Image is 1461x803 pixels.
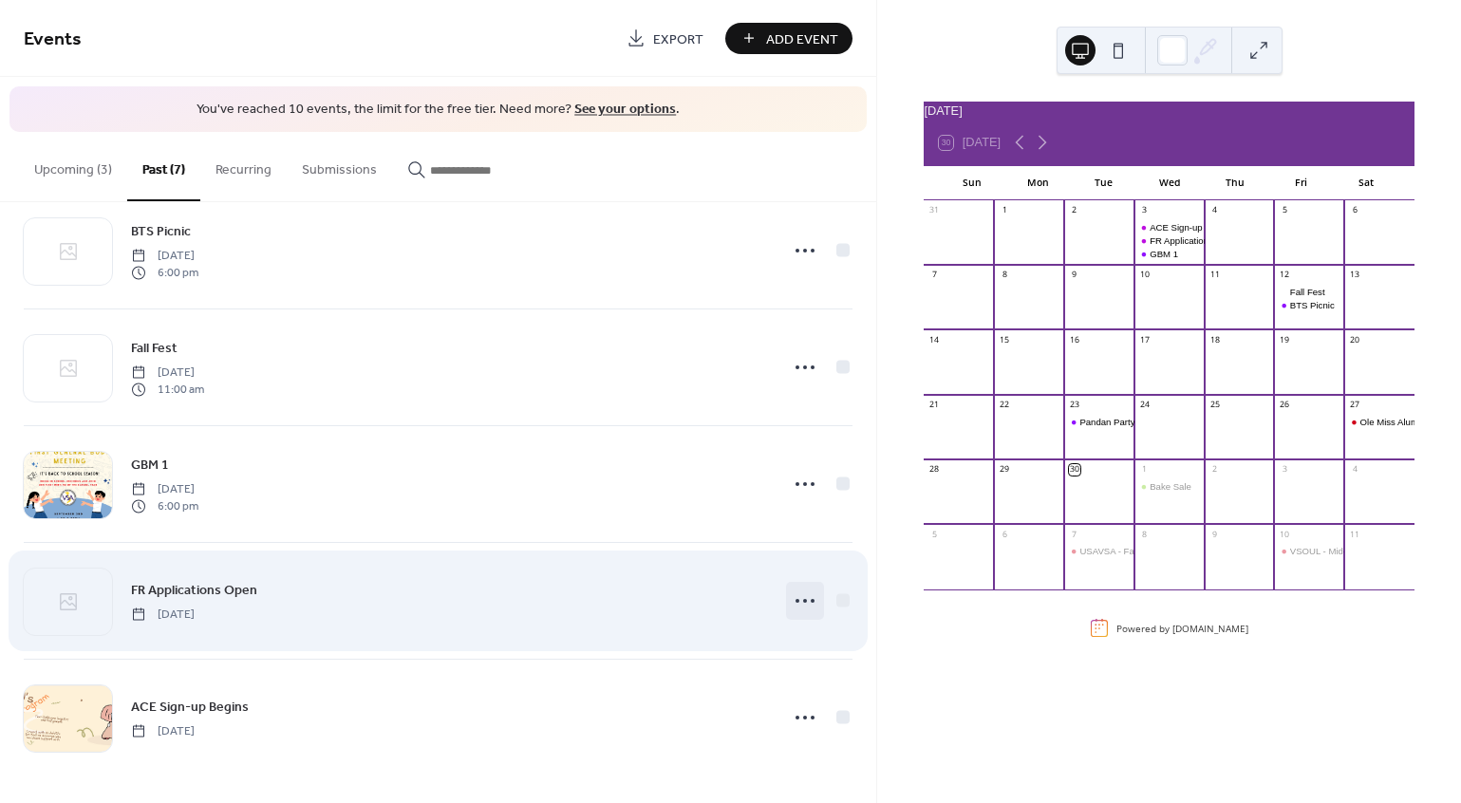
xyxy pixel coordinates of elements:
[131,221,191,241] span: BTS Picnic
[1064,545,1134,557] div: USAVSA - Fall Picnic
[928,529,940,540] div: 5
[200,132,287,199] button: Recurring
[1290,286,1325,298] div: Fall Fest
[287,132,392,199] button: Submissions
[1069,334,1080,345] div: 16
[1150,248,1178,260] div: GBM 1
[19,132,127,199] button: Upcoming (3)
[1208,464,1220,476] div: 2
[1136,166,1202,200] div: Wed
[1208,205,1220,216] div: 4
[1334,166,1399,200] div: Sat
[999,399,1010,410] div: 22
[999,464,1010,476] div: 29
[131,455,169,475] span: GBM 1
[1134,480,1205,493] div: Bake Sale
[1150,234,1238,247] div: FR Applications Open
[1139,529,1151,540] div: 8
[1139,205,1151,216] div: 3
[1274,286,1344,298] div: Fall Fest
[1290,299,1335,311] div: BTS Picnic
[131,480,198,497] span: [DATE]
[1134,221,1205,233] div: ACE Sign-up Begins
[924,102,1414,120] div: [DATE]
[131,382,204,399] span: 11:00 am
[131,338,178,358] span: Fall Fest
[1208,399,1220,410] div: 25
[1279,399,1290,410] div: 26
[612,23,718,54] a: Export
[1208,529,1220,540] div: 9
[1069,464,1080,476] div: 30
[1268,166,1334,200] div: Fri
[1139,464,1151,476] div: 1
[131,580,257,600] span: FR Applications Open
[1279,334,1290,345] div: 19
[1116,621,1248,634] div: Powered by
[999,334,1010,345] div: 15
[1064,416,1134,428] div: Pandan Party
[1344,416,1414,428] div: Ole Miss Alumni Tailgate
[1139,270,1151,281] div: 10
[1069,529,1080,540] div: 7
[1279,529,1290,540] div: 10
[131,454,169,476] a: GBM 1
[131,337,178,359] a: Fall Fest
[131,722,195,739] span: [DATE]
[1139,399,1151,410] div: 24
[1134,248,1205,260] div: GBM 1
[1079,416,1134,428] div: Pandan Party
[939,166,1004,200] div: Sun
[1139,334,1151,345] div: 17
[1274,299,1344,311] div: BTS Picnic
[1202,166,1267,200] div: Thu
[1079,545,1165,557] div: USAVSA - Fall Picnic
[1069,205,1080,216] div: 2
[1134,234,1205,247] div: FR Applications Open
[1071,166,1136,200] div: Tue
[1349,464,1360,476] div: 4
[1349,334,1360,345] div: 20
[24,21,82,58] span: Events
[1279,270,1290,281] div: 12
[131,364,204,381] span: [DATE]
[131,247,198,264] span: [DATE]
[1349,529,1360,540] div: 11
[1279,205,1290,216] div: 5
[928,270,940,281] div: 7
[1069,270,1080,281] div: 9
[131,498,198,515] span: 6:00 pm
[1349,205,1360,216] div: 6
[1349,270,1360,281] div: 13
[131,265,198,282] span: 6:00 pm
[127,132,200,201] button: Past (7)
[928,399,940,410] div: 21
[928,205,940,216] div: 31
[131,579,257,601] a: FR Applications Open
[131,696,249,718] a: ACE Sign-up Begins
[999,205,1010,216] div: 1
[1069,399,1080,410] div: 23
[1150,221,1232,233] div: ACE Sign-up Begins
[1150,480,1191,493] div: Bake Sale
[928,464,940,476] div: 28
[653,29,703,49] span: Export
[1360,416,1459,428] div: Ole Miss Alumni Tailgate
[1172,621,1248,634] a: [DOMAIN_NAME]
[999,529,1010,540] div: 6
[1349,399,1360,410] div: 27
[1208,270,1220,281] div: 11
[131,606,195,623] span: [DATE]
[928,334,940,345] div: 14
[1208,334,1220,345] div: 18
[1005,166,1071,200] div: Mon
[131,697,249,717] span: ACE Sign-up Begins
[574,97,676,122] a: See your options
[28,101,848,120] span: You've reached 10 events, the limit for the free tier. Need more? .
[1279,464,1290,476] div: 3
[1290,545,1412,557] div: VSOUL - Mid-Autumn Festival
[999,270,1010,281] div: 8
[131,220,191,242] a: BTS Picnic
[1274,545,1344,557] div: VSOUL - Mid-Autumn Festival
